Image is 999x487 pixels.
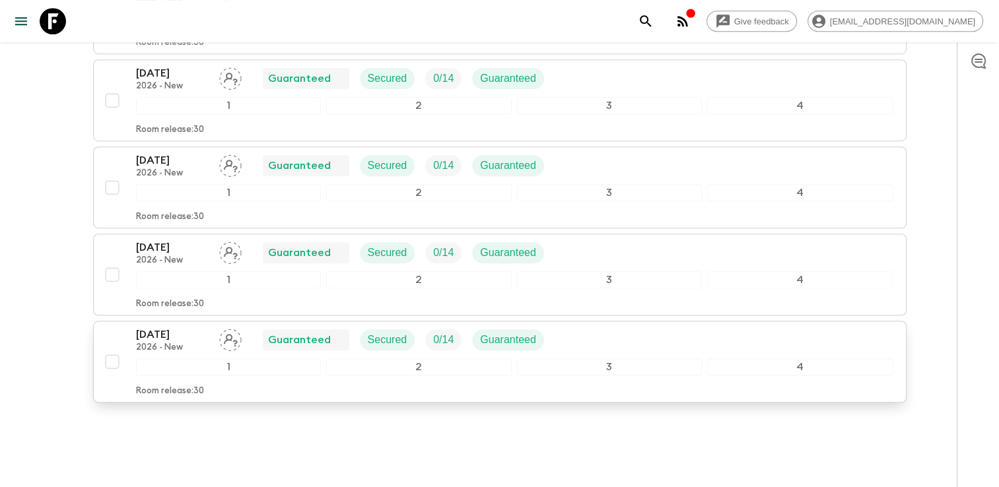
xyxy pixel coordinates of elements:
div: Secured [360,155,415,176]
p: 0 / 14 [433,332,454,348]
p: [DATE] [136,327,209,342]
p: [DATE] [136,240,209,255]
p: Guaranteed [268,245,331,261]
div: 1 [136,97,322,114]
p: 0 / 14 [433,71,454,86]
p: Guaranteed [268,158,331,174]
div: 4 [707,358,893,375]
span: Assign pack leader [219,158,242,169]
span: [EMAIL_ADDRESS][DOMAIN_NAME] [823,16,982,26]
p: Guaranteed [480,245,536,261]
div: 1 [136,184,322,201]
div: Trip Fill [425,155,462,176]
div: 4 [707,97,893,114]
div: Secured [360,68,415,89]
button: [DATE]2026 - NewAssign pack leaderGuaranteedSecuredTrip FillGuaranteed1234Room release:30 [93,321,907,403]
div: 1 [136,358,322,375]
p: Secured [368,245,407,261]
p: Secured [368,158,407,174]
a: Give feedback [706,11,797,32]
p: 2026 - New [136,81,209,92]
p: Guaranteed [268,71,331,86]
span: Assign pack leader [219,71,242,82]
p: 0 / 14 [433,158,454,174]
p: 2026 - New [136,255,209,266]
p: [DATE] [136,152,209,168]
button: menu [8,8,34,34]
div: Trip Fill [425,329,462,350]
div: Trip Fill [425,68,462,89]
p: Room release: 30 [136,299,204,309]
p: 2026 - New [136,168,209,179]
p: Room release: 30 [136,125,204,135]
p: Room release: 30 [136,38,204,48]
button: [DATE]2026 - NewAssign pack leaderGuaranteedSecuredTrip FillGuaranteed1234Room release:30 [93,146,907,228]
div: Secured [360,242,415,263]
span: Assign pack leader [219,245,242,256]
p: Secured [368,332,407,348]
div: 4 [707,271,893,288]
div: 2 [326,358,512,375]
p: Guaranteed [480,71,536,86]
p: Room release: 30 [136,386,204,397]
p: [DATE] [136,65,209,81]
div: 3 [517,358,703,375]
div: Trip Fill [425,242,462,263]
p: Guaranteed [268,332,331,348]
p: Guaranteed [480,158,536,174]
div: Secured [360,329,415,350]
button: [DATE]2026 - NewAssign pack leaderGuaranteedSecuredTrip FillGuaranteed1234Room release:30 [93,59,907,141]
div: 2 [326,97,512,114]
button: [DATE]2026 - NewAssign pack leaderGuaranteedSecuredTrip FillGuaranteed1234Room release:30 [93,234,907,315]
span: Assign pack leader [219,333,242,343]
p: 2026 - New [136,342,209,353]
div: 2 [326,271,512,288]
div: 3 [517,184,703,201]
p: Guaranteed [480,332,536,348]
p: 0 / 14 [433,245,454,261]
span: Give feedback [727,16,796,26]
div: [EMAIL_ADDRESS][DOMAIN_NAME] [808,11,983,32]
div: 3 [517,97,703,114]
div: 2 [326,184,512,201]
div: 4 [707,184,893,201]
button: search adventures [633,8,659,34]
div: 1 [136,271,322,288]
p: Secured [368,71,407,86]
p: Room release: 30 [136,212,204,222]
div: 3 [517,271,703,288]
